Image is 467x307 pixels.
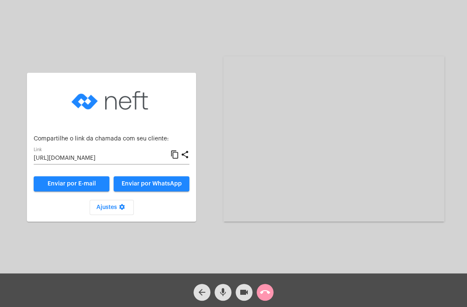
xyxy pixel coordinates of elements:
mat-icon: arrow_back [197,287,207,297]
span: Ajustes [96,204,127,210]
a: Enviar por E-mail [34,176,109,191]
mat-icon: videocam [239,287,249,297]
mat-icon: share [180,150,189,160]
p: Compartilhe o link da chamada com seu cliente: [34,136,189,142]
mat-icon: call_end [260,287,270,297]
mat-icon: mic [218,287,228,297]
span: Enviar por WhatsApp [122,181,182,187]
button: Ajustes [90,200,134,215]
mat-icon: content_copy [170,150,179,160]
span: Enviar por E-mail [48,181,96,187]
mat-icon: settings [117,204,127,214]
button: Enviar por WhatsApp [114,176,189,191]
img: logo-neft-novo-2.png [69,79,154,122]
